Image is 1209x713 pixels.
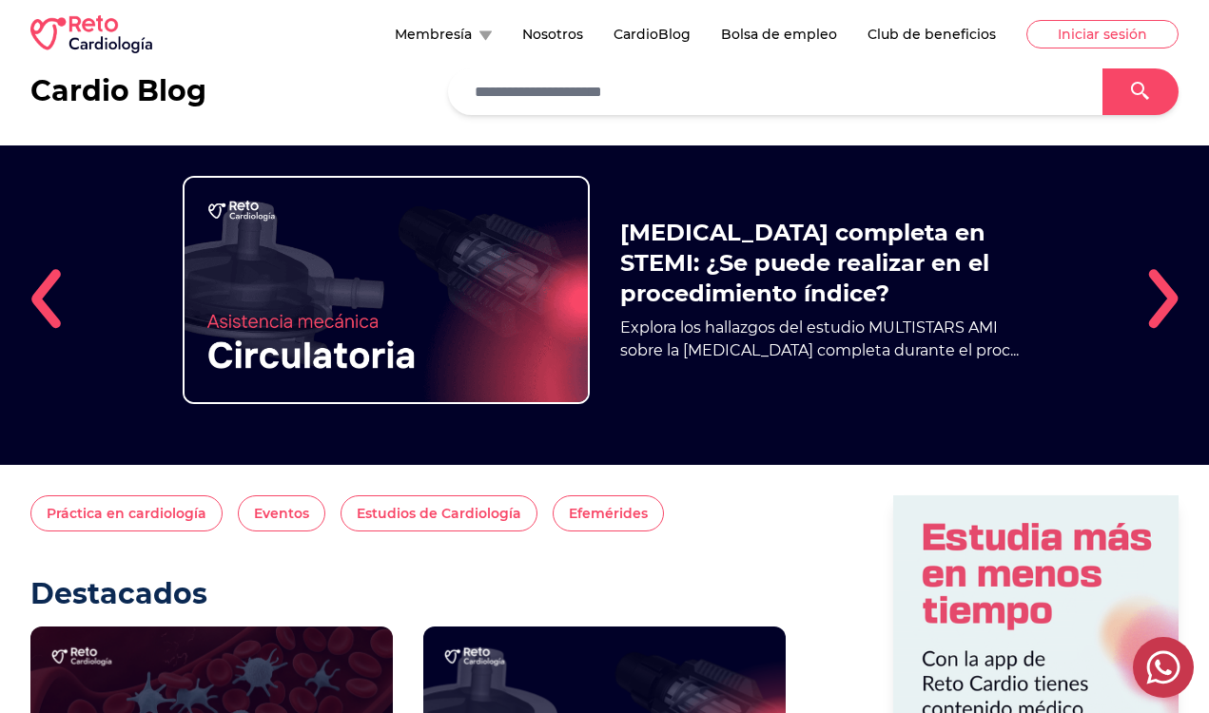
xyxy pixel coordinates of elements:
button: Iniciar sesión [1026,20,1179,48]
img: Revascularización completa en STEMI: ¿Se puede realizar en el procedimiento índice? [183,176,590,404]
button: Efemérides [553,495,664,531]
button: Práctica en cardiología [30,495,223,531]
h2: Destacados [30,577,786,611]
button: Eventos [238,495,325,531]
button: Estudios de Cardiología [341,495,537,531]
button: CardioBlog [614,25,691,44]
img: left [30,268,61,329]
a: [MEDICAL_DATA] completa en STEMI: ¿Se puede realizar en el procedimiento índice? [620,218,1027,309]
button: Membresía [395,25,492,44]
p: Explora los hallazgos del estudio MULTISTARS AMI sobre la [MEDICAL_DATA] completa durante el proc... [620,317,1027,362]
img: RETO Cardio Logo [30,15,152,53]
button: Club de beneficios [868,25,996,44]
h2: Cardio Blog [30,74,206,108]
button: Nosotros [522,25,583,44]
button: Bolsa de empleo [721,25,837,44]
div: 2 / 5 [61,145,1148,434]
img: right [1148,268,1179,329]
